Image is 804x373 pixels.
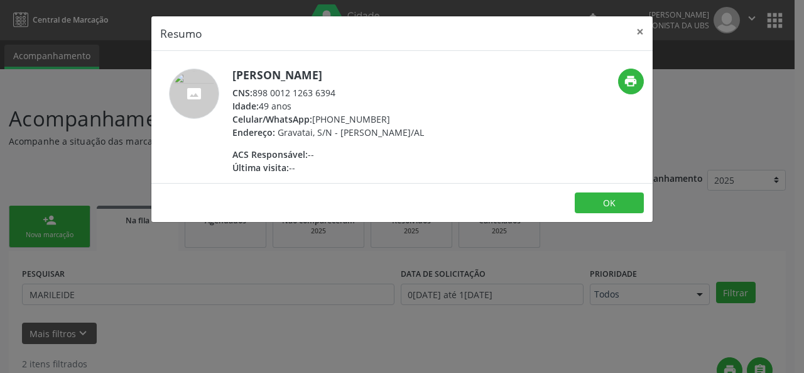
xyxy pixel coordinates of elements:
span: Idade: [232,100,259,112]
span: Última visita: [232,162,289,174]
div: -- [232,161,424,174]
i: print [624,74,638,88]
div: -- [232,148,424,161]
h5: [PERSON_NAME] [232,69,424,82]
span: Celular/WhatsApp: [232,113,312,125]
div: [PHONE_NUMBER] [232,113,424,126]
span: ACS Responsável: [232,148,308,160]
div: 49 anos [232,99,424,113]
h5: Resumo [160,25,202,42]
div: 898 0012 1263 6394 [232,86,424,99]
span: Gravatai, S/N - [PERSON_NAME]/AL [278,126,424,138]
span: CNS: [232,87,253,99]
button: Close [627,16,653,47]
span: Endereço: [232,126,275,138]
button: OK [575,192,644,214]
img: accompaniment [169,69,219,119]
button: print [618,69,644,94]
